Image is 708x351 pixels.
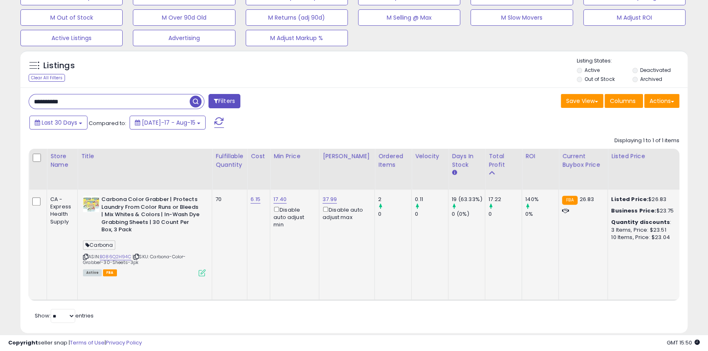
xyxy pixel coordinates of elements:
a: 17.40 [273,195,287,203]
div: Min Price [273,152,316,161]
div: Cost [251,152,267,161]
div: : [611,219,679,226]
label: Out of Stock [585,76,614,83]
div: Title [81,152,208,161]
span: | SKU: Carbona-Color-Grabber-30-Sheets-3pk [83,253,186,266]
div: CA - Express Health Supply [50,196,71,226]
div: Days In Stock [452,152,482,169]
button: Last 30 Days [29,116,87,130]
div: Listed Price [611,152,682,161]
div: 0 [488,210,522,218]
small: FBA [562,196,577,205]
button: M Out of Stock [20,9,123,26]
img: 61bfRNZCudL._SL40_.jpg [83,196,99,212]
a: B086Q2H94C [100,253,131,260]
button: M Adjust Markup % [246,30,348,46]
strong: Copyright [8,339,38,347]
div: Ordered Items [378,152,408,169]
div: Store Name [50,152,74,169]
div: Fulfillable Quantity [215,152,244,169]
div: Current Buybox Price [562,152,604,169]
b: Business Price: [611,207,656,215]
a: 6.15 [251,195,260,203]
span: 26.83 [580,195,594,203]
button: M Slow Movers [471,9,573,26]
div: $23.75 [611,207,679,215]
b: Listed Price: [611,195,648,203]
span: Carbona [83,240,115,250]
div: Velocity [415,152,445,161]
label: Archived [640,76,662,83]
label: Deactivated [640,67,671,74]
div: 10 Items, Price: $23.04 [611,234,679,241]
button: Filters [208,94,240,108]
button: M Returns (adj 90d) [246,9,348,26]
div: 17.22 [488,196,522,203]
small: Days In Stock. [452,169,457,177]
a: 37.99 [323,195,337,203]
div: 140% [525,196,558,203]
b: Carbona Color Grabber | Protects Laundry From Color Runs or Bleeds | Mix Whites & Colors | In-Was... [101,196,201,236]
div: Disable auto adjust min [273,205,313,228]
div: 70 [215,196,241,203]
a: Terms of Use [70,339,105,347]
span: Show: entries [35,312,94,320]
div: ROI [525,152,555,161]
p: Listing States: [577,57,688,65]
span: FBA [103,269,117,276]
span: Columns [610,97,636,105]
span: All listings currently available for purchase on Amazon [83,269,102,276]
button: Save View [561,94,603,108]
div: 0 [378,210,411,218]
div: Displaying 1 to 1 of 1 items [614,137,679,145]
div: 0% [525,210,558,218]
button: M Over 90d Old [133,9,235,26]
button: Columns [605,94,643,108]
label: Active [585,67,600,74]
div: Total Profit [488,152,518,169]
div: 0 [415,210,448,218]
div: Clear All Filters [29,74,65,82]
span: Last 30 Days [42,118,77,127]
div: 0 (0%) [452,210,485,218]
button: [DATE]-17 - Aug-15 [130,116,206,130]
div: $26.83 [611,196,679,203]
div: ASIN: [83,196,206,275]
div: Disable auto adjust max [323,205,368,221]
div: 0.11 [415,196,448,203]
span: Compared to: [89,119,126,127]
button: Actions [644,94,679,108]
div: seller snap | | [8,339,142,347]
button: M Selling @ Max [358,9,460,26]
button: Advertising [133,30,235,46]
b: Quantity discounts [611,218,670,226]
div: 19 (63.33%) [452,196,485,203]
div: [PERSON_NAME] [323,152,371,161]
div: 2 [378,196,411,203]
a: Privacy Policy [106,339,142,347]
button: M Adjust ROI [583,9,686,26]
span: 2025-09-15 15:50 GMT [667,339,700,347]
div: 3 Items, Price: $23.51 [611,226,679,234]
h5: Listings [43,60,75,72]
button: Active Listings [20,30,123,46]
span: [DATE]-17 - Aug-15 [142,118,195,127]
